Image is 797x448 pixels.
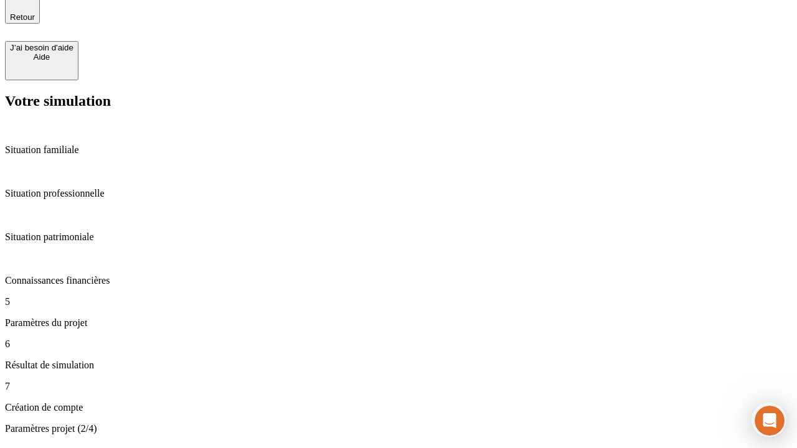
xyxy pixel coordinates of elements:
[5,317,792,329] p: Paramètres du projet
[5,41,78,80] button: J’ai besoin d'aideAide
[5,296,792,307] p: 5
[5,93,792,110] h2: Votre simulation
[5,275,792,286] p: Connaissances financières
[10,43,73,52] div: J’ai besoin d'aide
[5,188,792,199] p: Situation professionnelle
[752,403,786,437] iframe: Intercom live chat discovery launcher
[5,381,792,392] p: 7
[5,402,792,413] p: Création de compte
[10,52,73,62] div: Aide
[10,12,35,22] span: Retour
[5,423,792,434] p: Paramètres projet (2/4)
[5,231,792,243] p: Situation patrimoniale
[755,406,785,436] iframe: Intercom live chat
[5,360,792,371] p: Résultat de simulation
[5,144,792,156] p: Situation familiale
[5,338,792,350] p: 6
